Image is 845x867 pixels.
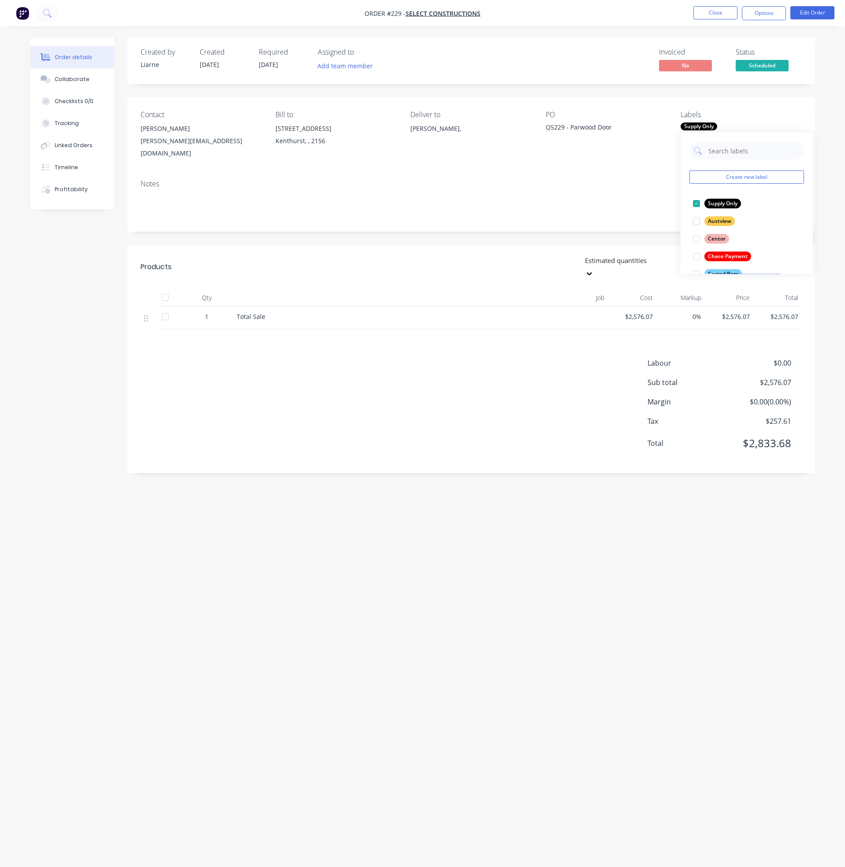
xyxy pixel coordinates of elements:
[689,250,755,263] button: Chase Payment
[275,122,396,135] div: [STREET_ADDRESS]
[736,48,802,56] div: Status
[689,215,738,227] button: Austview
[30,156,114,178] button: Timeline
[648,377,726,388] span: Sub total
[726,358,791,368] span: $0.00
[141,60,189,69] div: Liarne
[648,438,726,448] span: Total
[410,122,531,151] div: [PERSON_NAME],
[275,135,396,147] div: Kenthurst, , 2156
[275,111,396,119] div: Bill to
[742,6,786,20] button: Options
[55,163,78,171] div: Timeline
[141,180,802,188] div: Notes
[55,119,79,127] div: Tracking
[141,48,189,56] div: Created by
[681,111,801,119] div: Labels
[660,312,701,321] span: 0%
[55,97,93,105] div: Checklists 0/0
[704,216,735,226] div: Austview
[656,289,705,307] div: Markup
[693,6,737,19] button: Close
[659,60,712,71] span: No
[30,112,114,134] button: Tracking
[318,48,406,56] div: Assigned to
[30,68,114,90] button: Collaborate
[30,90,114,112] button: Checklists 0/0
[648,416,726,426] span: Tax
[689,170,804,184] button: Create new label
[704,252,751,261] div: Chase Payment
[708,312,750,321] span: $2,576.07
[689,233,733,245] button: Centor
[689,197,744,210] button: Supply Only
[180,289,233,307] div: Qty
[365,9,406,18] span: Order #229 -
[205,312,208,321] span: 1
[736,60,789,71] span: Scheduled
[259,60,278,69] span: [DATE]
[704,269,742,279] div: Costed Bom
[726,416,791,426] span: $257.61
[705,289,753,307] div: Price
[689,268,745,280] button: Costed Bom
[237,312,265,321] span: Total Sale
[790,6,834,19] button: Edit Order
[704,234,729,244] div: Centor
[542,289,608,307] div: Job
[200,60,219,69] span: [DATE]
[611,312,653,321] span: $2,576.07
[16,7,29,20] img: Factory
[141,122,261,159] div: [PERSON_NAME][PERSON_NAME][EMAIL_ADDRESS][DOMAIN_NAME]
[406,9,480,18] a: Select Constructions
[55,185,88,193] div: Profitability
[546,111,666,119] div: PO
[726,435,791,451] span: $2,833.68
[141,111,261,119] div: Contact
[608,289,656,307] div: Cost
[726,396,791,407] span: $0.00 ( 0.00 %)
[546,122,656,135] div: Q5229 - Parwood Door
[200,48,248,56] div: Created
[275,122,396,151] div: [STREET_ADDRESS]Kenthurst, , 2156
[141,135,261,159] div: [PERSON_NAME][EMAIL_ADDRESS][DOMAIN_NAME]
[30,46,114,68] button: Order details
[313,60,377,72] button: Add team member
[259,48,307,56] div: Required
[318,60,378,72] button: Add team member
[726,377,791,388] span: $2,576.07
[410,111,531,119] div: Deliver to
[707,142,800,159] input: Search labels
[55,53,92,61] div: Order details
[30,134,114,156] button: Linked Orders
[753,289,802,307] div: Total
[681,122,717,130] div: Supply Only
[704,199,741,208] div: Supply Only
[410,122,531,135] div: [PERSON_NAME],
[141,122,261,135] div: [PERSON_NAME]
[659,48,725,56] div: Invoiced
[30,178,114,200] button: Profitability
[55,141,93,149] div: Linked Orders
[757,312,798,321] span: $2,576.07
[141,262,171,272] div: Products
[648,358,726,368] span: Labour
[55,75,89,83] div: Collaborate
[736,60,789,73] button: Scheduled
[648,396,726,407] span: Margin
